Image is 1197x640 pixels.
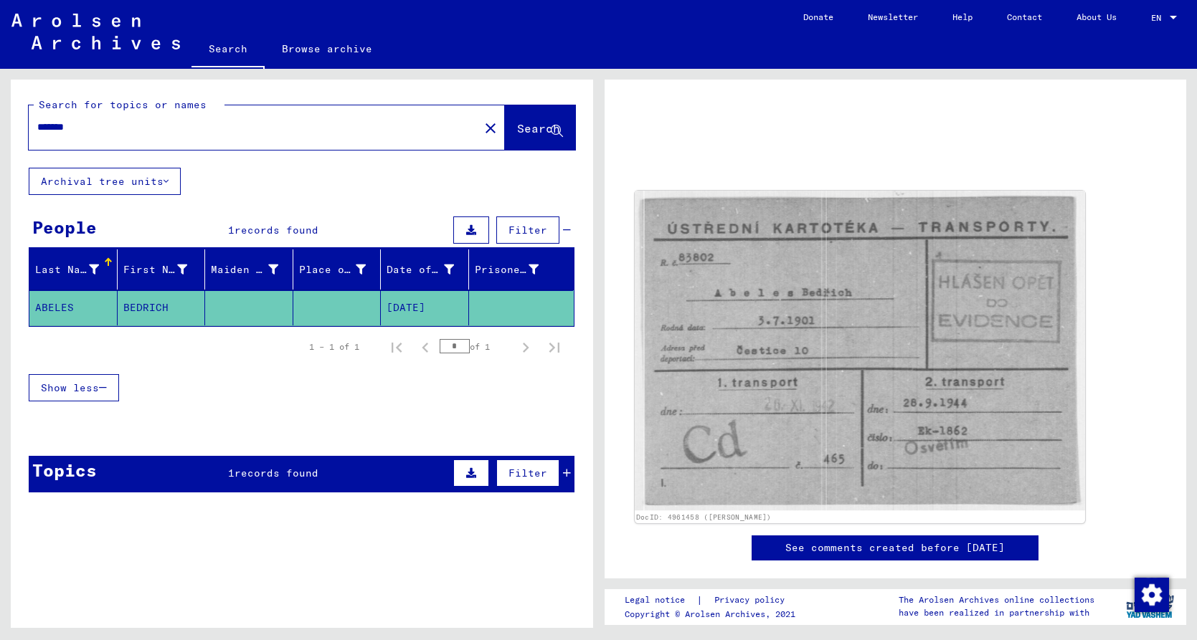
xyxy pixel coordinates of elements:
[635,512,771,521] a: DocID: 4961458 ([PERSON_NAME])
[235,467,318,479] span: records found
[29,290,118,325] mat-cell: ABELES
[265,32,389,66] a: Browse archive
[508,467,547,479] span: Filter
[387,258,472,281] div: Date of Birth
[118,290,206,325] mat-cell: BEDRICH
[235,224,318,237] span: records found
[1135,578,1169,612] img: Change consent
[625,593,696,608] a: Legal notice
[118,249,206,290] mat-header-cell: First Name
[496,459,559,487] button: Filter
[293,249,382,290] mat-header-cell: Place of Birth
[703,593,802,608] a: Privacy policy
[476,113,505,142] button: Clear
[440,340,511,353] div: of 1
[123,262,187,277] div: First Name
[482,120,499,137] mat-icon: close
[228,467,235,479] span: 1
[1151,13,1167,23] span: EN
[511,333,540,361] button: Next page
[39,98,207,111] mat-label: Search for topics or names
[625,593,802,608] div: |
[496,216,559,244] button: Filter
[35,258,117,281] div: Last Name
[469,249,574,290] mat-header-cell: Prisoner #
[228,224,235,237] span: 1
[11,14,180,49] img: Arolsen_neg.svg
[387,262,454,277] div: Date of Birth
[1123,588,1177,624] img: yv_logo.png
[899,593,1094,606] p: The Arolsen Archives online collections
[205,249,293,290] mat-header-cell: Maiden Name
[309,340,359,353] div: 1 – 1 of 1
[32,214,97,240] div: People
[211,258,296,281] div: Maiden Name
[29,168,181,195] button: Archival tree units
[505,105,575,150] button: Search
[32,457,97,483] div: Topics
[41,381,99,394] span: Show less
[635,191,1084,510] img: 001.jpg
[191,32,265,69] a: Search
[517,121,560,135] span: Search
[35,262,99,277] div: Last Name
[508,224,547,237] span: Filter
[29,374,119,401] button: Show less
[381,249,469,290] mat-header-cell: Date of Birth
[29,249,118,290] mat-header-cell: Last Name
[475,258,557,281] div: Prisoner #
[475,262,539,277] div: Prisoner #
[382,333,411,361] button: First page
[625,608,802,621] p: Copyright © Arolsen Archives, 2021
[211,262,278,277] div: Maiden Name
[123,258,205,281] div: First Name
[785,540,1005,555] a: See comments created before [DATE]
[540,333,569,361] button: Last page
[299,258,384,281] div: Place of Birth
[381,290,469,325] mat-cell: [DATE]
[299,262,366,277] div: Place of Birth
[411,333,440,361] button: Previous page
[899,606,1094,619] p: have been realized in partnership with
